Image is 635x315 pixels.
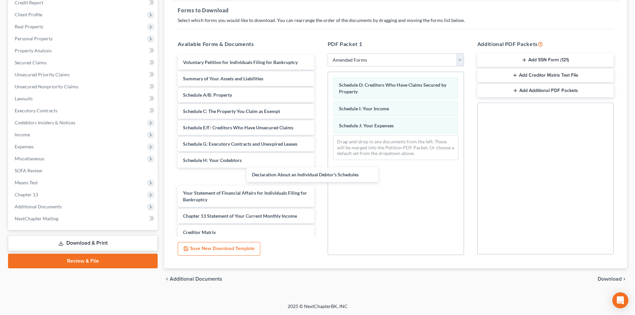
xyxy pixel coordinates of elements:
[15,84,78,89] span: Unsecured Nonpriority Claims
[15,168,42,173] span: SOFA Review
[15,12,42,17] span: Client Profile
[15,108,57,113] span: Executory Contracts
[183,125,293,130] span: Schedule E/F: Creditors Who Have Unsecured Claims
[9,93,158,105] a: Lawsuits
[477,68,614,82] button: Add Creditor Matrix Text File
[15,60,47,65] span: Secured Claims
[178,242,260,256] button: Save New Download Template
[128,303,508,315] div: 2025 © NextChapterBK, INC
[15,132,30,137] span: Income
[183,157,242,163] span: Schedule H: Your Codebtors
[170,276,222,282] span: Additional Documents
[477,53,614,67] button: Add SSN Form (121)
[15,156,44,161] span: Miscellaneous
[612,292,628,308] div: Open Intercom Messenger
[9,81,158,93] a: Unsecured Nonpriority Claims
[477,84,614,98] button: Add Additional PDF Packets
[178,6,614,14] h5: Forms to Download
[15,216,58,221] span: NextChapter Mailing
[183,229,216,235] span: Creditor Matrix
[164,276,222,282] a: chevron_left Additional Documents
[15,96,33,101] span: Lawsuits
[9,45,158,57] a: Property Analysis
[9,165,158,177] a: SOFA Review
[15,24,43,29] span: Real Property
[15,144,34,149] span: Expenses
[598,276,627,282] button: Download chevron_right
[15,120,75,125] span: Codebtors Insiders & Notices
[15,204,62,209] span: Additional Documents
[339,123,394,128] span: Schedule J: Your Expenses
[9,105,158,117] a: Executory Contracts
[8,254,158,268] a: Review & File
[183,141,297,147] span: Schedule G: Executory Contracts and Unexpired Leases
[15,180,38,185] span: Means Test
[178,17,614,24] p: Select which forms you would like to download. You can rearrange the order of the documents by dr...
[252,172,359,177] span: Declaration About an Individual Debtor's Schedules
[328,40,464,48] h5: PDF Packet 1
[622,276,627,282] i: chevron_right
[339,106,389,111] span: Schedule I: Your Income
[339,82,446,94] span: Schedule D: Creditors Who Have Claims Secured by Property
[183,59,298,65] span: Voluntary Petition for Individuals Filing for Bankruptcy
[8,235,158,251] a: Download & Print
[183,92,232,98] span: Schedule A/B: Property
[15,192,38,197] span: Chapter 13
[164,276,170,282] i: chevron_left
[15,48,52,53] span: Property Analysis
[15,36,53,41] span: Personal Property
[598,276,622,282] span: Download
[183,108,280,114] span: Schedule C: The Property You Claim as Exempt
[183,76,263,81] span: Summary of Your Assets and Liabilities
[333,135,458,160] div: Drag-and-drop in any documents from the left. These will be merged into the Petition PDF Packet. ...
[15,72,70,77] span: Unsecured Priority Claims
[477,40,614,48] h5: Additional PDF Packets
[9,213,158,225] a: NextChapter Mailing
[183,190,307,202] span: Your Statement of Financial Affairs for Individuals Filing for Bankruptcy
[178,40,314,48] h5: Available Forms & Documents
[9,57,158,69] a: Secured Claims
[183,213,297,219] span: Chapter 13 Statement of Your Current Monthly Income
[9,69,158,81] a: Unsecured Priority Claims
